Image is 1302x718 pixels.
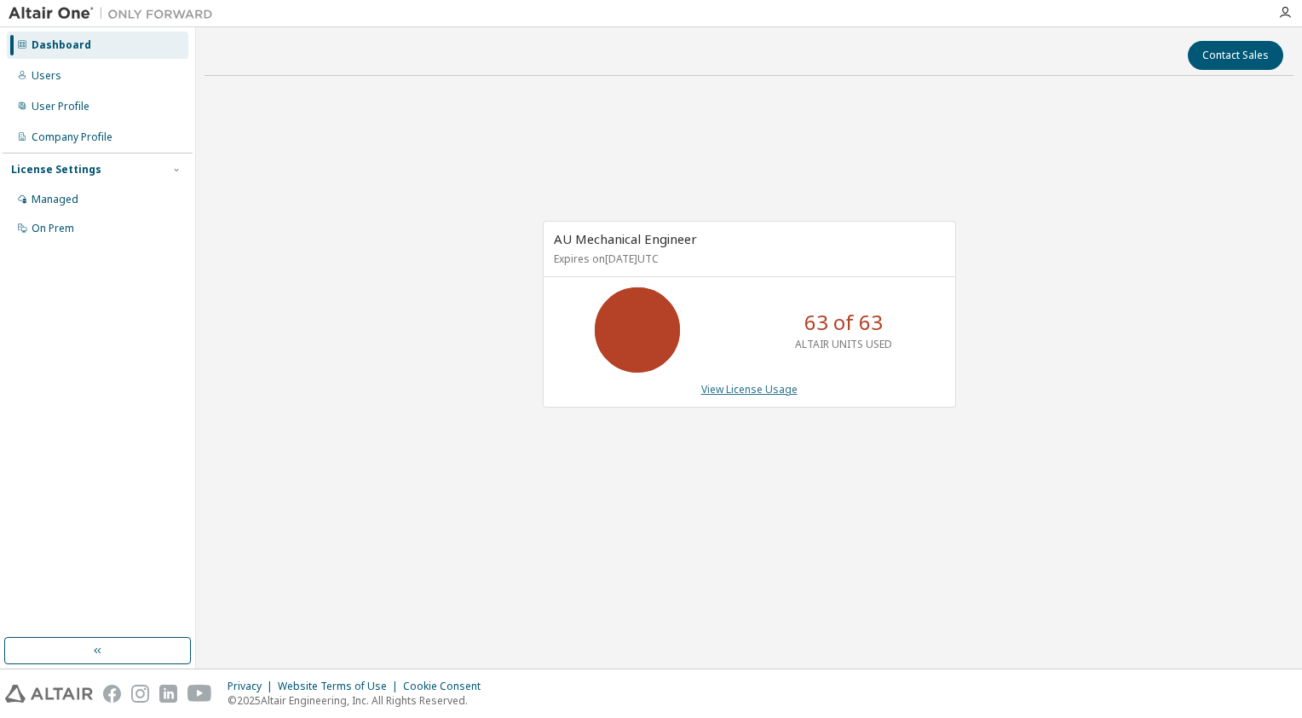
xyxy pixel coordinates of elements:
[32,193,78,206] div: Managed
[228,680,278,693] div: Privacy
[804,308,883,337] p: 63 of 63
[701,382,798,397] a: View License Usage
[228,693,491,708] p: © 2025 Altair Engineering, Inc. All Rights Reserved.
[32,69,61,83] div: Users
[32,222,74,235] div: On Prem
[103,685,121,703] img: facebook.svg
[159,685,177,703] img: linkedin.svg
[32,38,91,52] div: Dashboard
[9,5,222,22] img: Altair One
[554,252,941,266] p: Expires on [DATE] UTC
[187,685,212,703] img: youtube.svg
[403,680,491,693] div: Cookie Consent
[554,230,697,247] span: AU Mechanical Engineer
[278,680,403,693] div: Website Terms of Use
[795,337,892,351] p: ALTAIR UNITS USED
[32,100,89,113] div: User Profile
[32,130,112,144] div: Company Profile
[5,685,93,703] img: altair_logo.svg
[1188,41,1283,70] button: Contact Sales
[131,685,149,703] img: instagram.svg
[11,163,101,177] div: License Settings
